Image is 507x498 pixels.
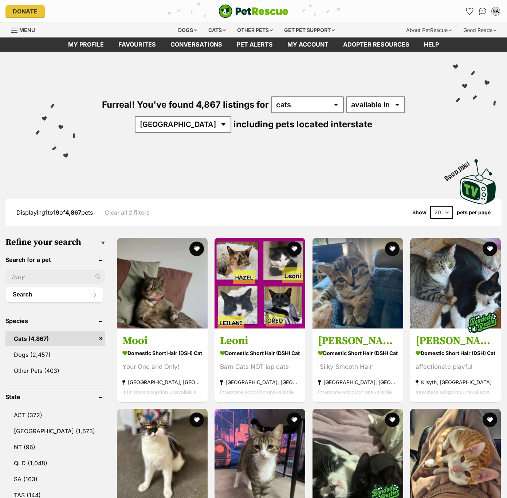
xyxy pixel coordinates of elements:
img: PetRescue TV logo [460,159,496,204]
a: SA (163) [5,471,105,487]
span: Show [412,210,427,215]
label: pets per page [457,210,491,215]
span: Menu [19,27,35,33]
h3: Mooi [122,334,202,347]
button: favourite [287,413,302,427]
a: Pet alerts [229,37,280,52]
button: favourite [287,242,302,256]
div: NA [492,8,499,15]
img: Leoni - Domestic Short Hair (DSH) Cat [215,238,305,328]
strong: Domestic Short Hair (DSH) Cat [416,347,495,358]
a: Favourites [111,37,163,52]
strong: Domestic Short Hair (DSH) Cat [318,347,398,358]
input: Toby [5,270,105,284]
a: Donate [5,5,45,17]
strong: [GEOGRAPHIC_DATA], [GEOGRAPHIC_DATA] [122,377,202,387]
div: Get pet support [279,23,340,37]
a: PetRescue [219,4,288,18]
span: Interstate adoption unavailable [416,389,490,395]
h3: Leoni [220,334,300,347]
a: Favourites [464,5,475,17]
span: Interstate adoption unavailable [122,389,196,395]
ul: Account quick links [464,5,502,17]
span: including pets located interstate [233,119,372,130]
span: Displaying to of pets [16,209,93,216]
a: conversations [163,37,229,52]
strong: [GEOGRAPHIC_DATA], [GEOGRAPHIC_DATA] [220,377,300,387]
a: Cats (4,867) [5,331,105,346]
button: favourite [483,413,497,427]
span: Furreal! You've found 4,867 listings for [102,99,269,110]
strong: Kilsyth, [GEOGRAPHIC_DATA] [416,377,495,387]
strong: 4,867 [65,209,81,216]
strong: 19 [53,209,59,216]
header: Species [5,318,105,324]
h3: [PERSON_NAME] / [PERSON_NAME] [416,334,495,347]
a: My account [280,37,336,52]
a: ACT (372) [5,407,105,423]
button: favourite [385,413,400,427]
a: Conversations [477,5,488,17]
img: logo-cat-932fe2b9b8326f06289b0f2fb663e598f794de774fb13d1741a6617ecf9a85b4.svg [219,4,288,18]
div: 'Silky Smooth Hair' [318,362,398,371]
div: Other pets [232,23,278,37]
strong: Domestic Short Hair (DSH) Cat [122,347,202,358]
span: Interstate adoption unavailable [318,389,392,395]
div: Barn Cats NOT lap cats [220,362,300,371]
div: Dogs [173,23,202,37]
a: Leoni Domestic Short Hair (DSH) Cat Barn Cats NOT lap cats [GEOGRAPHIC_DATA], [GEOGRAPHIC_DATA] I... [215,328,305,402]
a: Dogs (2,457) [5,347,105,362]
a: Clear all 2 filters [105,209,150,216]
a: Adopter resources [336,37,417,52]
button: favourite [483,242,497,256]
a: QLD (1,048) [5,455,105,471]
a: Other Pets (403) [5,363,105,378]
a: Help [417,37,446,52]
img: Mooi - Domestic Short Hair (DSH) Cat [117,238,208,328]
button: Search [5,287,103,302]
button: favourite [189,413,204,427]
img: Miguel / Sarah - Domestic Short Hair (DSH) Cat [410,238,501,328]
strong: Domestic Short Hair (DSH) Cat [220,347,300,358]
div: Good Reads [458,23,502,37]
img: chat-41dd97257d64d25036548639549fe6c8038ab92f7586957e7f3b1b290dea8141.svg [479,8,487,15]
a: [GEOGRAPHIC_DATA] (1,673) [5,423,105,439]
a: Boop this! [460,153,496,206]
header: Search for a pet [5,256,105,263]
a: [PERSON_NAME] / [PERSON_NAME] Domestic Short Hair (DSH) Cat affectionate playful Kilsyth, [GEOGRA... [410,328,501,402]
h3: Refine your search [5,237,105,247]
span: Interstate adoption unavailable [220,389,294,395]
button: favourite [385,242,400,256]
button: favourite [189,242,204,256]
a: My profile [61,37,111,52]
header: State [5,394,105,400]
button: My account [490,5,502,17]
span: Boop this! [443,155,477,182]
img: bonded besties [464,304,501,340]
a: Mooi Domestic Short Hair (DSH) Cat Your One and Only! [GEOGRAPHIC_DATA], [GEOGRAPHIC_DATA] Inters... [117,328,208,402]
a: NT (96) [5,439,105,455]
img: Lewis - Domestic Short Hair (DSH) Cat [313,238,403,328]
strong: [GEOGRAPHIC_DATA], [GEOGRAPHIC_DATA] [318,377,398,387]
a: Menu [11,23,40,36]
div: Your One and Only! [122,362,202,371]
h3: [PERSON_NAME] [318,334,398,347]
a: [PERSON_NAME] Domestic Short Hair (DSH) Cat 'Silky Smooth Hair' [GEOGRAPHIC_DATA], [GEOGRAPHIC_DA... [313,328,403,402]
div: affectionate playful [416,362,495,371]
strong: 1 [45,209,48,216]
div: Cats [203,23,231,37]
div: About PetRescue [401,23,457,37]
